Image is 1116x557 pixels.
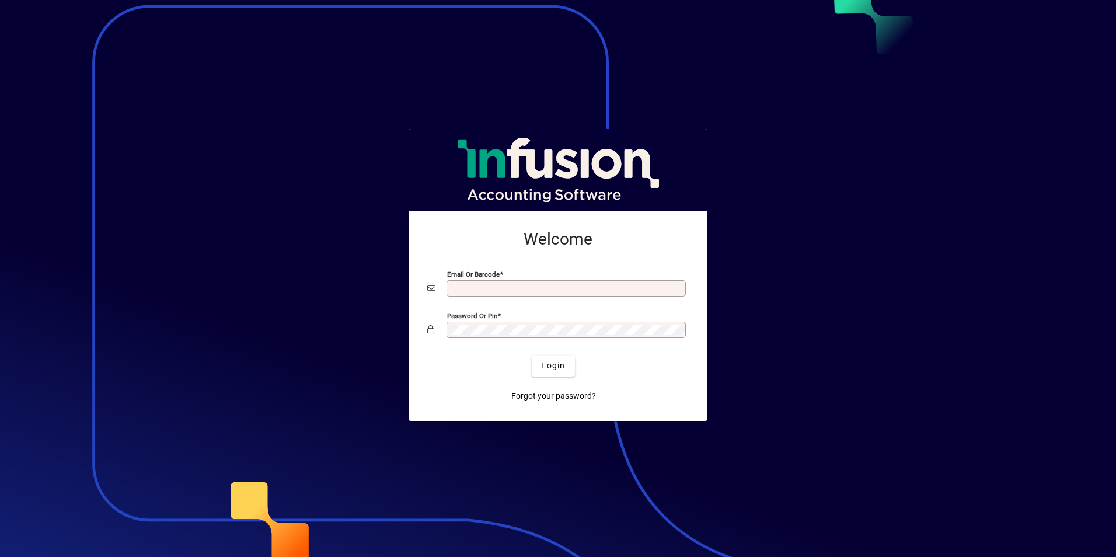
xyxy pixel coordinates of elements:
span: Login [541,360,565,372]
button: Login [532,356,574,377]
h2: Welcome [427,229,689,249]
mat-label: Password or Pin [447,311,497,319]
span: Forgot your password? [511,390,596,402]
mat-label: Email or Barcode [447,270,500,278]
a: Forgot your password? [507,386,601,407]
